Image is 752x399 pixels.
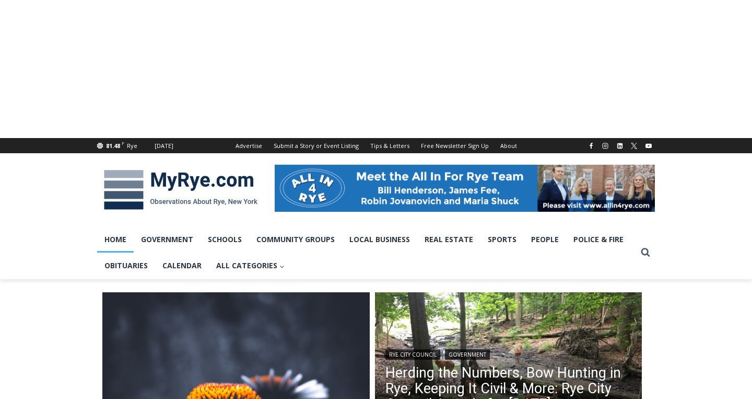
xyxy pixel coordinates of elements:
[385,349,440,360] a: Rye City Council
[495,138,523,153] a: About
[155,141,173,151] div: [DATE]
[275,165,655,212] img: All in for Rye
[385,347,632,360] div: |
[415,138,495,153] a: Free Newsletter Sign Up
[628,140,640,152] a: X
[216,260,285,271] span: All Categories
[106,142,120,150] span: 81.48
[445,349,490,360] a: Government
[122,140,124,146] span: F
[230,138,523,153] nav: Secondary Navigation
[599,140,612,152] a: Instagram
[209,253,292,279] a: All Categories
[642,140,655,152] a: YouTube
[97,253,155,279] a: Obituaries
[268,138,365,153] a: Submit a Story or Event Listing
[365,138,415,153] a: Tips & Letters
[566,226,631,253] a: Police & Fire
[417,226,480,253] a: Real Estate
[134,226,201,253] a: Government
[585,140,597,152] a: Facebook
[249,226,342,253] a: Community Groups
[127,141,137,151] div: Rye
[230,138,268,153] a: Advertise
[155,253,209,279] a: Calendar
[524,226,566,253] a: People
[480,226,524,253] a: Sports
[636,243,655,262] button: View Search Form
[97,226,636,279] nav: Primary Navigation
[342,226,417,253] a: Local Business
[201,226,249,253] a: Schools
[97,163,264,217] img: MyRye.com
[97,226,134,253] a: Home
[614,140,626,152] a: Linkedin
